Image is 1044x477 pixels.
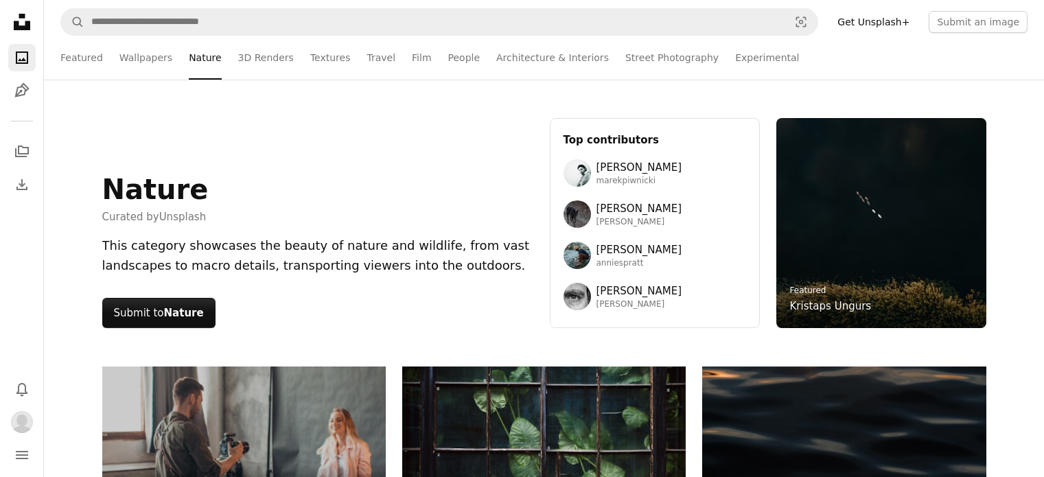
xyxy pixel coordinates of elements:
a: Collections [8,138,36,165]
span: [PERSON_NAME] [596,200,682,217]
a: Avatar of user Marek Piwnicki[PERSON_NAME]marekpiwnicki [564,159,746,187]
a: Avatar of user Annie Spratt[PERSON_NAME]anniespratt [564,242,746,269]
img: Avatar of user Annie Spratt [564,242,591,269]
a: Get Unsplash+ [829,11,918,33]
span: marekpiwnicki [596,176,682,187]
button: Submit to Nature [102,298,216,328]
a: 3D Renders [238,36,294,80]
a: Textures [310,36,351,80]
a: Wallpapers [119,36,172,80]
button: Menu [8,441,36,469]
div: This category showcases the beauty of nature and wildlife, from vast landscapes to macro details,... [102,236,533,276]
button: Profile [8,408,36,436]
img: Avatar of user Deepak Verma [11,411,33,433]
h1: Nature [102,173,209,206]
button: Visual search [785,9,817,35]
a: Featured [60,36,103,80]
button: Submit an image [929,11,1028,33]
img: Avatar of user Wolfgang Hasselmann [564,200,591,228]
a: Architecture & Interiors [496,36,609,80]
span: [PERSON_NAME] [596,299,682,310]
img: Avatar of user Marek Piwnicki [564,159,591,187]
a: Unsplash [159,211,207,223]
a: Travel [367,36,395,80]
a: Featured [790,286,826,295]
a: Avatar of user Francesco Ungaro[PERSON_NAME][PERSON_NAME] [564,283,746,310]
span: [PERSON_NAME] [596,283,682,299]
span: [PERSON_NAME] [596,217,682,228]
form: Find visuals sitewide [60,8,818,36]
span: Curated by [102,209,209,225]
h3: Top contributors [564,132,746,148]
a: Street Photography [625,36,719,80]
span: [PERSON_NAME] [596,159,682,176]
a: Film [412,36,431,80]
a: People [448,36,480,80]
a: Kristaps Ungurs [790,298,872,314]
span: anniespratt [596,258,682,269]
a: Avatar of user Wolfgang Hasselmann[PERSON_NAME][PERSON_NAME] [564,200,746,228]
span: [PERSON_NAME] [596,242,682,258]
a: Download History [8,171,36,198]
a: Illustrations [8,77,36,104]
a: Photos [8,44,36,71]
strong: Nature [164,307,204,319]
a: Experimental [735,36,799,80]
button: Notifications [8,375,36,403]
img: Avatar of user Francesco Ungaro [564,283,591,310]
button: Search Unsplash [61,9,84,35]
